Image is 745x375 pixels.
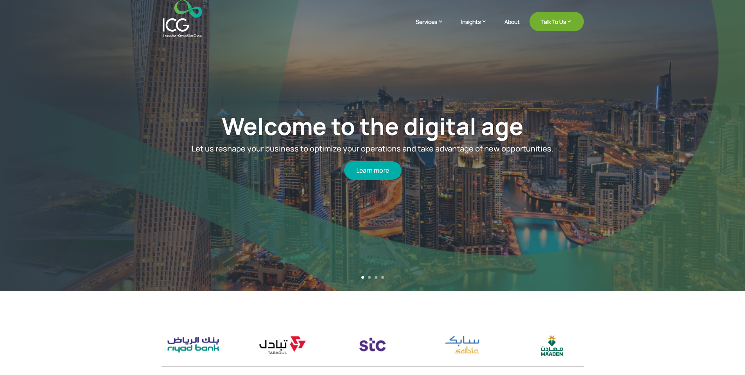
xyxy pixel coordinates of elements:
[341,332,404,358] div: 7 / 17
[222,110,523,142] a: Welcome to the digital age
[368,276,371,279] a: 2
[192,143,553,154] span: Let us reshape your business to optimize your operations and take advantage of new opportunities.
[161,332,225,358] img: riyad bank
[161,332,225,358] div: 5 / 17
[520,332,583,358] img: maaden logo
[430,331,494,358] img: sabic logo
[530,12,584,31] a: Talk To Us
[461,18,495,37] a: Insights
[251,332,315,358] img: tabadul logo
[251,332,315,358] div: 6 / 17
[520,332,583,358] div: 9 / 17
[430,331,494,358] div: 8 / 17
[341,332,404,358] img: stc logo
[375,276,377,279] a: 3
[344,161,401,180] a: Learn more
[381,276,384,279] a: 4
[504,19,520,37] a: About
[416,18,451,37] a: Services
[361,276,364,279] a: 1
